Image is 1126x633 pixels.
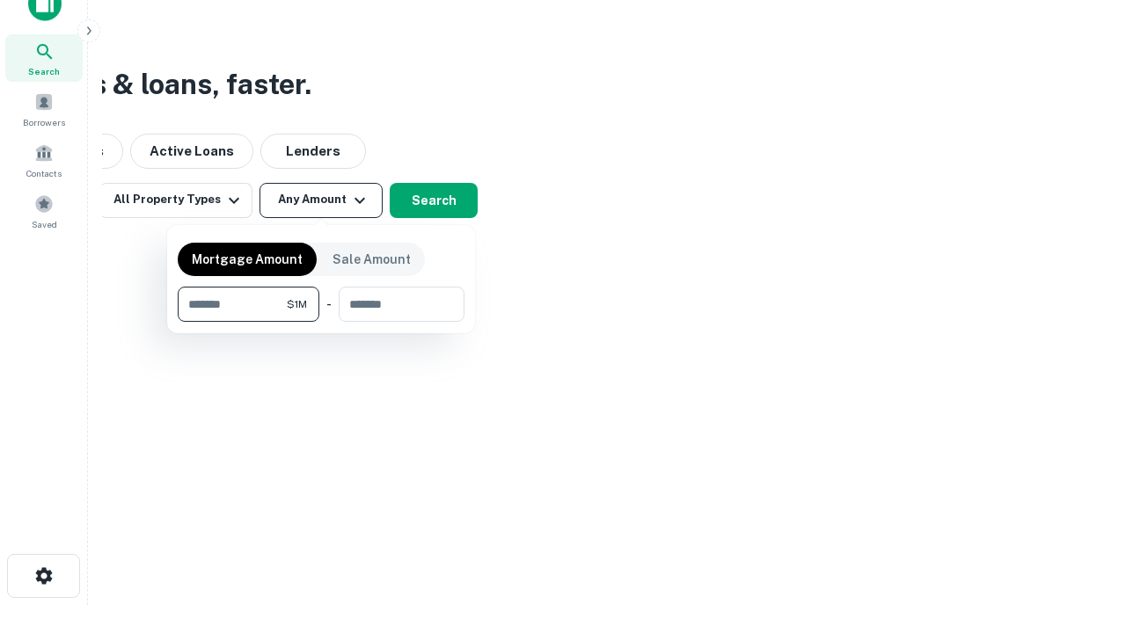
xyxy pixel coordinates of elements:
[287,296,307,312] span: $1M
[326,287,332,322] div: -
[192,250,303,269] p: Mortgage Amount
[333,250,411,269] p: Sale Amount
[1038,492,1126,577] iframe: Chat Widget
